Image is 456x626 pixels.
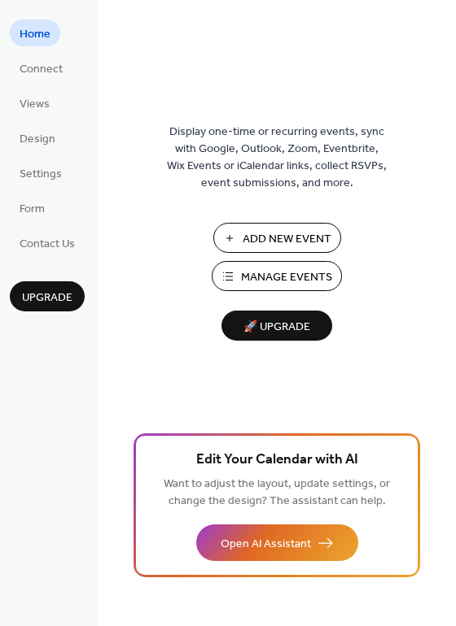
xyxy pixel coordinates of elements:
[20,61,63,78] span: Connect
[10,20,60,46] a: Home
[10,54,72,81] a: Connect
[20,166,62,183] span: Settings
[213,223,341,253] button: Add New Event
[10,159,72,186] a: Settings
[10,194,55,221] a: Form
[10,281,85,311] button: Upgrade
[20,201,45,218] span: Form
[221,311,332,341] button: 🚀 Upgrade
[212,261,342,291] button: Manage Events
[20,131,55,148] span: Design
[10,89,59,116] a: Views
[221,536,311,553] span: Open AI Assistant
[243,231,331,248] span: Add New Event
[231,316,322,338] span: 🚀 Upgrade
[10,124,65,151] a: Design
[241,269,332,286] span: Manage Events
[10,229,85,256] a: Contact Us
[164,473,390,512] span: Want to adjust the layout, update settings, or change the design? The assistant can help.
[20,26,50,43] span: Home
[196,524,358,561] button: Open AI Assistant
[20,236,75,253] span: Contact Us
[20,96,50,113] span: Views
[196,449,358,472] span: Edit Your Calendar with AI
[22,289,72,306] span: Upgrade
[167,124,387,192] span: Display one-time or recurring events, sync with Google, Outlook, Zoom, Eventbrite, Wix Events or ...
